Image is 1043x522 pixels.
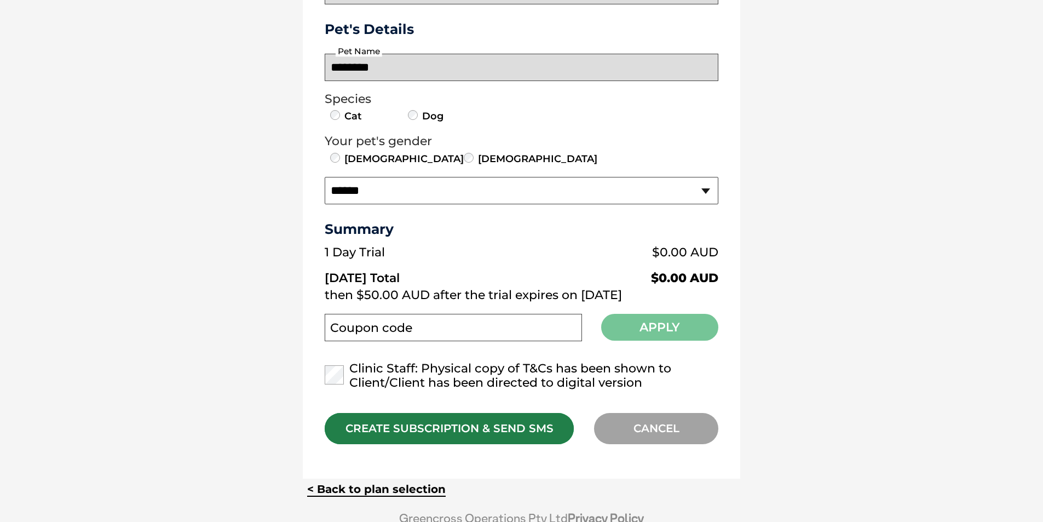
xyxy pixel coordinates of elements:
[320,21,723,37] h3: Pet's Details
[532,243,718,262] td: $0.00 AUD
[325,413,574,444] div: CREATE SUBSCRIPTION & SEND SMS
[307,483,446,496] a: < Back to plan selection
[325,262,532,285] td: [DATE] Total
[325,243,532,262] td: 1 Day Trial
[594,413,718,444] div: CANCEL
[325,134,718,148] legend: Your pet's gender
[532,262,718,285] td: $0.00 AUD
[325,362,718,390] label: Clinic Staff: Physical copy of T&Cs has been shown to Client/Client has been directed to digital ...
[325,365,344,385] input: Clinic Staff: Physical copy of T&Cs has been shown to Client/Client has been directed to digital ...
[325,221,718,237] h3: Summary
[325,92,718,106] legend: Species
[325,285,718,305] td: then $50.00 AUD after the trial expires on [DATE]
[601,314,718,341] button: Apply
[330,321,412,335] label: Coupon code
